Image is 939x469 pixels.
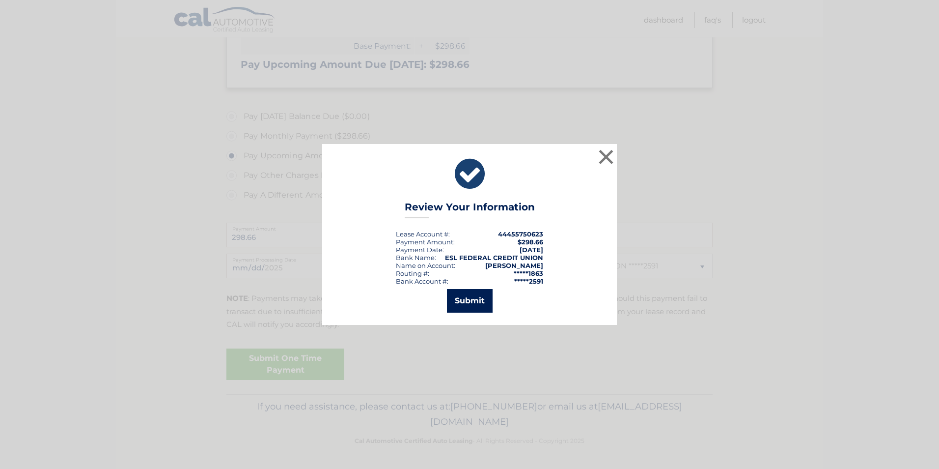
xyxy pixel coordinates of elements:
button: × [596,147,616,167]
strong: 44455750623 [498,230,543,238]
div: Name on Account: [396,262,455,269]
div: Lease Account #: [396,230,450,238]
span: [DATE] [520,246,543,254]
div: Bank Name: [396,254,436,262]
button: Submit [447,289,493,313]
span: $298.66 [518,238,543,246]
strong: ESL FEDERAL CREDIT UNION [445,254,543,262]
span: Payment Date [396,246,442,254]
div: Routing #: [396,269,429,277]
div: : [396,246,444,254]
strong: [PERSON_NAME] [485,262,543,269]
h3: Review Your Information [405,201,535,218]
div: Bank Account #: [396,277,448,285]
div: Payment Amount: [396,238,455,246]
